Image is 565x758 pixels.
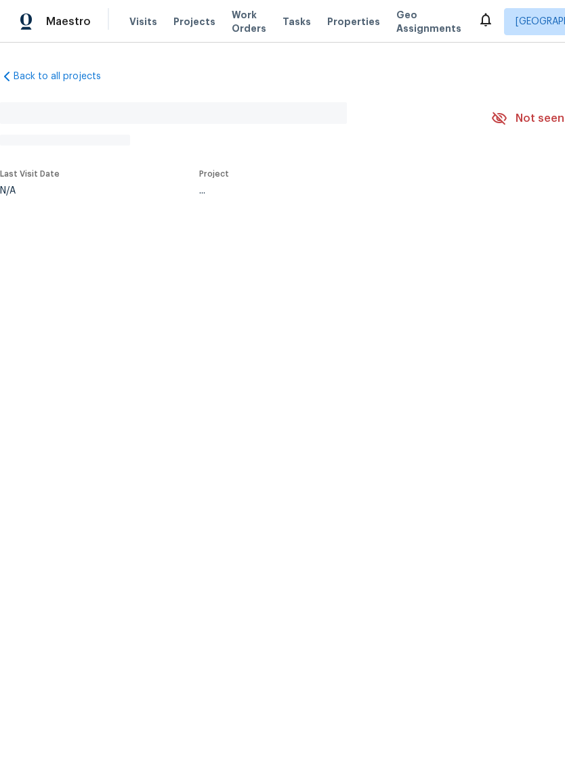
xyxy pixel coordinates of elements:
[46,15,91,28] span: Maestro
[199,186,459,196] div: ...
[327,15,380,28] span: Properties
[282,17,311,26] span: Tasks
[199,170,229,178] span: Project
[396,8,461,35] span: Geo Assignments
[232,8,266,35] span: Work Orders
[173,15,215,28] span: Projects
[129,15,157,28] span: Visits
